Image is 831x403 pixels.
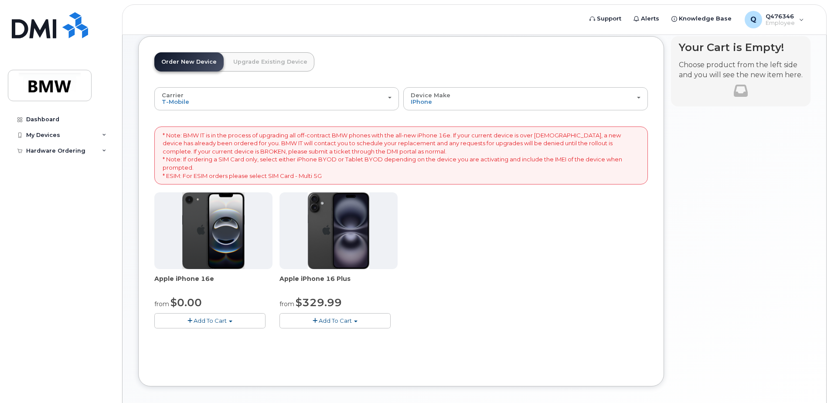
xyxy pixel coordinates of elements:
img: iphone16e.png [182,192,245,269]
span: $0.00 [170,296,202,309]
img: iphone_16_plus.png [308,192,369,269]
p: * Note: BMW IT is in the process of upgrading all off-contract BMW phones with the all-new iPhone... [163,131,640,180]
a: Knowledge Base [665,10,738,27]
a: Alerts [627,10,665,27]
span: iPhone [411,98,432,105]
a: Upgrade Existing Device [226,52,314,72]
span: Add To Cart [194,317,227,324]
button: Device Make iPhone [403,87,648,110]
span: Knowledge Base [679,14,732,23]
div: Apple iPhone 16e [154,274,272,292]
span: Q [750,14,756,25]
span: Q476346 [766,13,795,20]
span: $329.99 [296,296,342,309]
div: Apple iPhone 16 Plus [279,274,398,292]
button: Add To Cart [154,313,266,328]
p: Choose product from the left side and you will see the new item here. [679,60,803,80]
span: Employee [766,20,795,27]
small: from [154,300,169,308]
iframe: Messenger Launcher [793,365,824,396]
small: from [279,300,294,308]
a: Support [583,10,627,27]
span: T-Mobile [162,98,189,105]
h4: Your Cart is Empty! [679,41,803,53]
div: Q476346 [739,11,810,28]
span: Support [597,14,621,23]
span: Add To Cart [319,317,352,324]
a: Order New Device [154,52,224,72]
span: Carrier [162,92,184,99]
button: Carrier T-Mobile [154,87,399,110]
span: Alerts [641,14,659,23]
button: Add To Cart [279,313,391,328]
span: Device Make [411,92,450,99]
